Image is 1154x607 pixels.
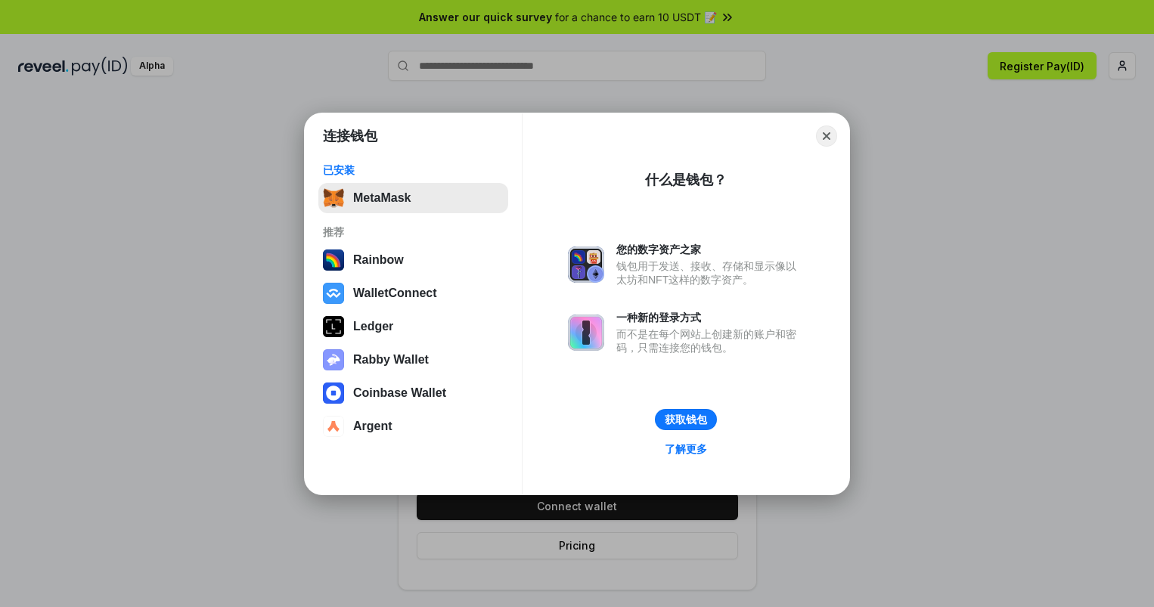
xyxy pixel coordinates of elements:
div: WalletConnect [353,286,437,300]
div: Rainbow [353,253,404,267]
img: svg+xml,%3Csvg%20width%3D%2228%22%20height%3D%2228%22%20viewBox%3D%220%200%2028%2028%22%20fill%3D... [323,283,344,304]
div: 钱包用于发送、接收、存储和显示像以太坊和NFT这样的数字资产。 [616,259,804,286]
div: 推荐 [323,225,504,239]
button: Argent [318,411,508,441]
button: WalletConnect [318,278,508,308]
img: svg+xml,%3Csvg%20width%3D%22120%22%20height%3D%22120%22%20viewBox%3D%220%200%20120%20120%22%20fil... [323,249,344,271]
div: 获取钱包 [665,413,707,426]
div: MetaMask [353,191,411,205]
h1: 连接钱包 [323,127,377,145]
img: svg+xml,%3Csvg%20xmlns%3D%22http%3A%2F%2Fwww.w3.org%2F2000%2Fsvg%22%20fill%3D%22none%22%20viewBox... [568,314,604,351]
div: Coinbase Wallet [353,386,446,400]
img: svg+xml,%3Csvg%20width%3D%2228%22%20height%3D%2228%22%20viewBox%3D%220%200%2028%2028%22%20fill%3D... [323,416,344,437]
button: Rainbow [318,245,508,275]
div: Rabby Wallet [353,353,429,367]
div: Ledger [353,320,393,333]
div: 您的数字资产之家 [616,243,804,256]
div: 而不是在每个网站上创建新的账户和密码，只需连接您的钱包。 [616,327,804,355]
img: svg+xml,%3Csvg%20fill%3D%22none%22%20height%3D%2233%22%20viewBox%3D%220%200%2035%2033%22%20width%... [323,187,344,209]
button: Coinbase Wallet [318,378,508,408]
img: svg+xml,%3Csvg%20xmlns%3D%22http%3A%2F%2Fwww.w3.org%2F2000%2Fsvg%22%20width%3D%2228%22%20height%3... [323,316,344,337]
div: Argent [353,420,392,433]
button: Ledger [318,311,508,342]
button: MetaMask [318,183,508,213]
button: 获取钱包 [655,409,717,430]
img: svg+xml,%3Csvg%20xmlns%3D%22http%3A%2F%2Fwww.w3.org%2F2000%2Fsvg%22%20fill%3D%22none%22%20viewBox... [568,246,604,283]
div: 已安装 [323,163,504,177]
img: svg+xml,%3Csvg%20xmlns%3D%22http%3A%2F%2Fwww.w3.org%2F2000%2Fsvg%22%20fill%3D%22none%22%20viewBox... [323,349,344,370]
button: Close [816,125,837,147]
button: Rabby Wallet [318,345,508,375]
img: svg+xml,%3Csvg%20width%3D%2228%22%20height%3D%2228%22%20viewBox%3D%220%200%2028%2028%22%20fill%3D... [323,382,344,404]
a: 了解更多 [656,439,716,459]
div: 一种新的登录方式 [616,311,804,324]
div: 什么是钱包？ [645,171,727,189]
div: 了解更多 [665,442,707,456]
